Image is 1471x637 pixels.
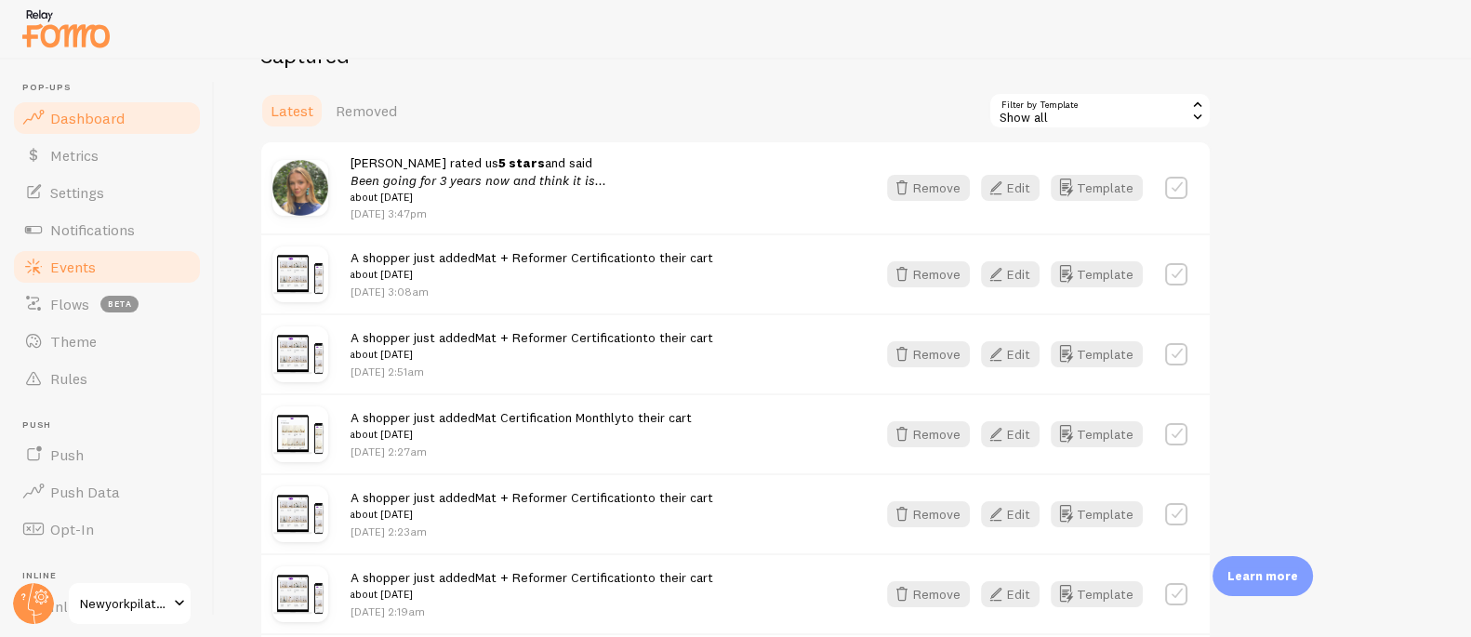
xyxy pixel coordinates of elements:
[351,409,692,444] span: A shopper just added to their cart
[50,332,97,351] span: Theme
[272,486,328,542] img: Untitleddesign_26_6544e499-5942-4d5c-9e25-f4a7aa021ba2.png
[887,261,970,287] button: Remove
[11,473,203,511] a: Push Data
[1051,175,1143,201] button: Template
[351,154,606,206] span: [PERSON_NAME] rated us and said
[475,409,621,426] a: Mat Certification Monthly
[50,220,135,239] span: Notifications
[351,206,606,221] p: [DATE] 3:47pm
[22,570,203,582] span: Inline
[475,569,643,586] a: Mat + Reformer Certification
[11,211,203,248] a: Notifications
[11,285,203,323] a: Flows beta
[50,183,104,202] span: Settings
[351,489,713,524] span: A shopper just added to their cart
[11,511,203,548] a: Opt-In
[1051,421,1143,447] button: Template
[981,175,1040,201] button: Edit
[50,520,94,538] span: Opt-In
[272,566,328,622] img: Untitleddesign_26_6544e499-5942-4d5c-9e25-f4a7aa021ba2.png
[100,296,139,312] span: beta
[475,329,643,346] a: Mat + Reformer Certification
[50,445,84,464] span: Push
[1051,501,1143,527] button: Template
[50,146,99,165] span: Metrics
[22,419,203,431] span: Push
[1227,567,1298,585] p: Learn more
[498,154,545,171] strong: 5 stars
[351,284,713,299] p: [DATE] 3:08am
[981,341,1051,367] a: Edit
[981,501,1051,527] a: Edit
[20,5,113,52] img: fomo-relay-logo-orange.svg
[1051,341,1143,367] button: Template
[11,436,203,473] a: Push
[981,261,1040,287] button: Edit
[271,101,313,120] span: Latest
[981,581,1051,607] a: Edit
[981,581,1040,607] button: Edit
[351,249,713,284] span: A shopper just added to their cart
[11,100,203,137] a: Dashboard
[67,581,192,626] a: Newyorkpilates
[11,360,203,397] a: Rules
[887,175,970,201] button: Remove
[351,346,713,363] small: about [DATE]
[50,258,96,276] span: Events
[351,444,692,459] p: [DATE] 2:27am
[1051,581,1143,607] button: Template
[351,569,713,604] span: A shopper just added to their cart
[887,581,970,607] button: Remove
[50,369,87,388] span: Rules
[475,489,643,506] a: Mat + Reformer Certification
[272,246,328,302] img: Untitleddesign_26_6544e499-5942-4d5c-9e25-f4a7aa021ba2.png
[272,326,328,382] img: Untitleddesign_26_6544e499-5942-4d5c-9e25-f4a7aa021ba2.png
[11,137,203,174] a: Metrics
[22,82,203,94] span: Pop-ups
[351,426,692,443] small: about [DATE]
[50,109,125,127] span: Dashboard
[80,592,168,615] span: Newyorkpilates
[1051,261,1143,287] button: Template
[50,295,89,313] span: Flows
[11,248,203,285] a: Events
[981,421,1051,447] a: Edit
[981,421,1040,447] button: Edit
[351,189,606,206] small: about [DATE]
[272,406,328,462] img: NewYorkPilatesInstructorTraining_2_9e275775-f4e6-47f6-9749-bad98d8321b5.png
[981,501,1040,527] button: Edit
[887,341,970,367] button: Remove
[981,175,1051,201] a: Edit
[351,172,606,189] em: Been going for 3 years now and think it is...
[11,323,203,360] a: Theme
[351,586,713,603] small: about [DATE]
[272,160,328,216] img: ALV-UjXp8FNw-sfw-3YKfDrsZhlXRFTvqLX5FlUnZlm7cV83yKlupd55=s128-c0x00000000-cc-rp-mo
[336,101,397,120] span: Removed
[50,483,120,501] span: Push Data
[11,174,203,211] a: Settings
[351,524,713,539] p: [DATE] 2:23am
[887,421,970,447] button: Remove
[988,92,1212,129] div: Show all
[351,506,713,523] small: about [DATE]
[887,501,970,527] button: Remove
[351,364,713,379] p: [DATE] 2:51am
[351,329,713,364] span: A shopper just added to their cart
[981,261,1051,287] a: Edit
[981,341,1040,367] button: Edit
[475,249,643,266] a: Mat + Reformer Certification
[325,92,408,129] a: Removed
[351,266,713,283] small: about [DATE]
[351,604,713,619] p: [DATE] 2:19am
[1213,556,1313,596] div: Learn more
[259,92,325,129] a: Latest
